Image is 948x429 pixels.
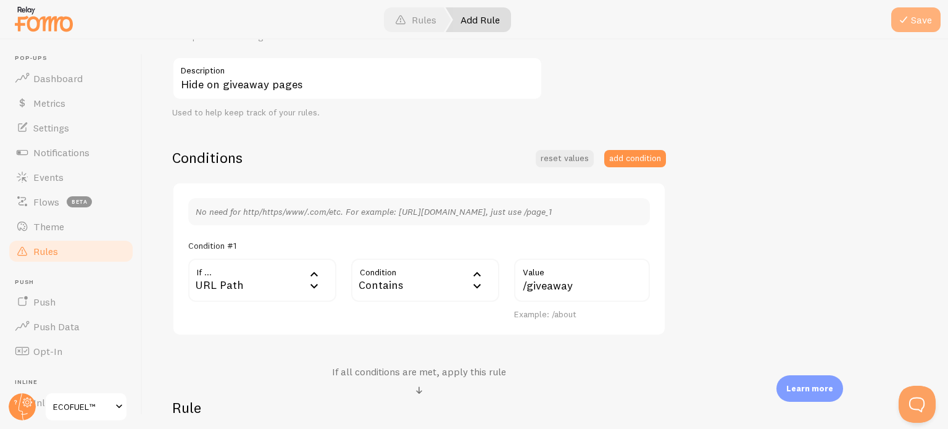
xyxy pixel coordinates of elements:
[33,320,80,333] span: Push Data
[15,378,135,386] span: Inline
[172,107,543,119] div: Used to help keep track of your rules.
[7,190,135,214] a: Flows beta
[7,91,135,115] a: Metrics
[196,206,642,218] p: No need for http/https/www/.com/etc. For example: [URL][DOMAIN_NAME], just use /page_1
[33,122,69,134] span: Settings
[33,196,59,208] span: Flows
[7,314,135,339] a: Push Data
[33,296,56,308] span: Push
[33,72,83,85] span: Dashboard
[33,245,58,257] span: Rules
[172,57,543,78] label: Description
[899,386,936,423] iframe: To enrich screen reader interactions, please activate Accessibility in Grammarly extension settings
[7,115,135,140] a: Settings
[7,66,135,91] a: Dashboard
[33,146,89,159] span: Notifications
[67,196,92,207] span: beta
[536,150,594,167] button: reset values
[33,345,62,357] span: Opt-In
[33,171,64,183] span: Events
[604,150,666,167] button: add condition
[44,392,128,422] a: ECOFUEL™
[53,399,112,414] span: ECOFUEL™
[33,220,64,233] span: Theme
[776,375,843,402] div: Learn more
[7,214,135,239] a: Theme
[514,259,650,280] label: Value
[33,97,65,109] span: Metrics
[7,140,135,165] a: Notifications
[514,309,650,320] div: Example: /about
[7,339,135,364] a: Opt-In
[188,240,236,251] h5: Condition #1
[7,165,135,190] a: Events
[7,239,135,264] a: Rules
[15,54,135,62] span: Pop-ups
[13,3,75,35] img: fomo-relay-logo-orange.svg
[786,383,833,394] p: Learn more
[7,390,135,415] a: Inline
[172,148,243,167] h2: Conditions
[332,365,506,378] h4: If all conditions are met, apply this rule
[351,259,499,302] div: Contains
[172,398,666,417] h2: Rule
[7,289,135,314] a: Push
[15,278,135,286] span: Push
[188,259,336,302] div: URL Path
